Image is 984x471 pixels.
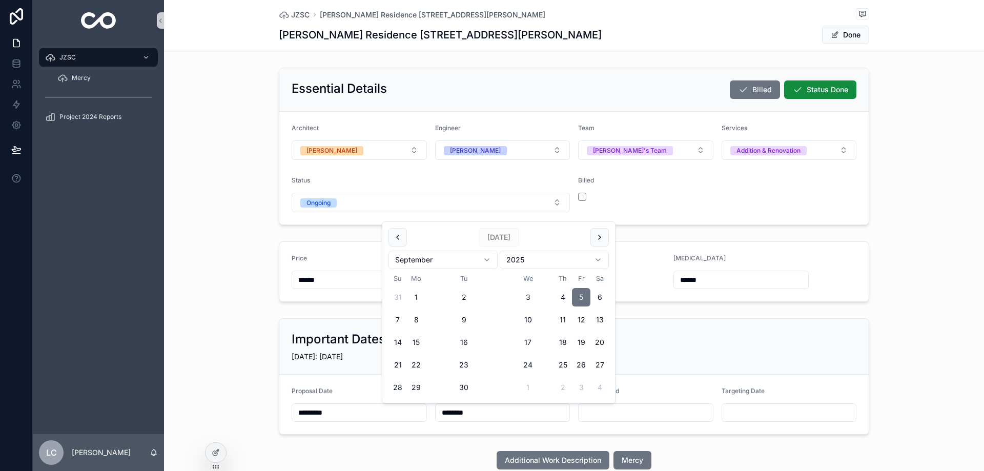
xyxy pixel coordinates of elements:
button: Monday, September 22nd, 2025 [407,356,425,374]
div: Addition & Renovation [736,146,801,155]
span: LC [46,446,57,459]
div: scrollable content [33,41,164,139]
th: Sunday [388,273,407,284]
button: Tuesday, September 9th, 2025 [455,311,473,329]
span: Billed [578,176,594,184]
button: Monday, September 29th, 2025 [407,378,425,397]
button: Monday, September 1st, 2025 [407,288,425,306]
button: Tuesday, September 23rd, 2025 [455,356,473,374]
span: Project 2024 Reports [59,113,121,121]
button: Wednesday, October 1st, 2025 [519,378,537,397]
a: JZSC [39,48,158,67]
p: [PERSON_NAME] [72,447,131,458]
th: Friday [572,273,590,284]
button: Thursday, September 25th, 2025 [553,356,572,374]
table: September 2025 [388,273,609,397]
div: [PERSON_NAME] [450,146,501,155]
a: [PERSON_NAME] Residence [STREET_ADDRESS][PERSON_NAME] [320,10,545,20]
span: Price [292,254,307,262]
span: Status Done [807,85,848,95]
div: [PERSON_NAME]'s Team [593,146,667,155]
button: Wednesday, September 17th, 2025 [519,333,537,352]
button: Thursday, September 4th, 2025 [553,288,572,306]
button: Today, Friday, September 5th, 2025, selected [572,288,590,306]
span: JZSC [59,53,76,62]
button: Tuesday, September 30th, 2025 [455,378,473,397]
button: Sunday, September 28th, 2025 [388,378,407,397]
button: Friday, September 19th, 2025 [572,333,590,352]
button: Tuesday, September 2nd, 2025 [455,288,473,306]
span: Targeting Date [722,387,765,395]
button: Saturday, September 6th, 2025 [590,288,609,306]
button: Sunday, August 31st, 2025 [388,288,407,306]
button: Billed [730,80,780,99]
button: Friday, September 12th, 2025 [572,311,590,329]
button: Tuesday, September 16th, 2025 [455,333,473,352]
button: Monday, September 15th, 2025 [407,333,425,352]
button: Thursday, October 2nd, 2025 [553,378,572,397]
button: Wednesday, September 10th, 2025 [519,311,537,329]
a: Mercy [51,69,158,87]
button: Sunday, September 14th, 2025 [388,333,407,352]
th: Wednesday [502,273,553,284]
th: Saturday [590,273,609,284]
span: Additional Work Description [505,455,601,465]
span: Team [578,124,594,132]
a: JZSC [279,10,310,20]
button: Select Button [292,193,570,212]
span: Mercy [622,455,643,465]
button: Status Done [784,80,856,99]
button: Sunday, September 7th, 2025 [388,311,407,329]
button: Sunday, September 21st, 2025 [388,356,407,374]
button: Saturday, September 20th, 2025 [590,333,609,352]
span: Billed [752,85,772,95]
span: Status [292,176,310,184]
span: Mercy [72,74,91,82]
button: Additional Work Description [497,451,609,469]
th: Thursday [553,273,572,284]
button: Friday, October 3rd, 2025 [572,378,590,397]
th: Tuesday [425,273,502,284]
span: JZSC [291,10,310,20]
button: Wednesday, September 3rd, 2025 [519,288,537,306]
a: Project 2024 Reports [39,108,158,126]
h2: Essential Details [292,80,387,97]
img: App logo [81,12,116,29]
button: Saturday, October 4th, 2025 [590,378,609,397]
span: [DATE]: [DATE] [292,352,343,361]
button: Saturday, September 13th, 2025 [590,311,609,329]
button: Wednesday, September 24th, 2025 [519,356,537,374]
button: Select Button [722,140,857,160]
span: Architect [292,124,319,132]
button: Select Button [435,140,570,160]
button: Done [822,26,869,44]
div: [PERSON_NAME] [306,146,357,155]
button: Select Button [292,140,427,160]
span: Engineer [435,124,461,132]
button: Mercy [613,451,651,469]
div: Ongoing [306,198,331,208]
button: Thursday, September 11th, 2025 [553,311,572,329]
button: Friday, September 26th, 2025 [572,356,590,374]
th: Monday [407,273,425,284]
h1: [PERSON_NAME] Residence [STREET_ADDRESS][PERSON_NAME] [279,28,602,42]
button: Saturday, September 27th, 2025 [590,356,609,374]
span: Proposal Date [292,387,333,395]
button: Monday, September 8th, 2025 [407,311,425,329]
button: Thursday, September 18th, 2025 [553,333,572,352]
span: Services [722,124,747,132]
h2: Important Dates [292,331,385,347]
button: Select Button [578,140,713,160]
span: [MEDICAL_DATA] [673,254,726,262]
